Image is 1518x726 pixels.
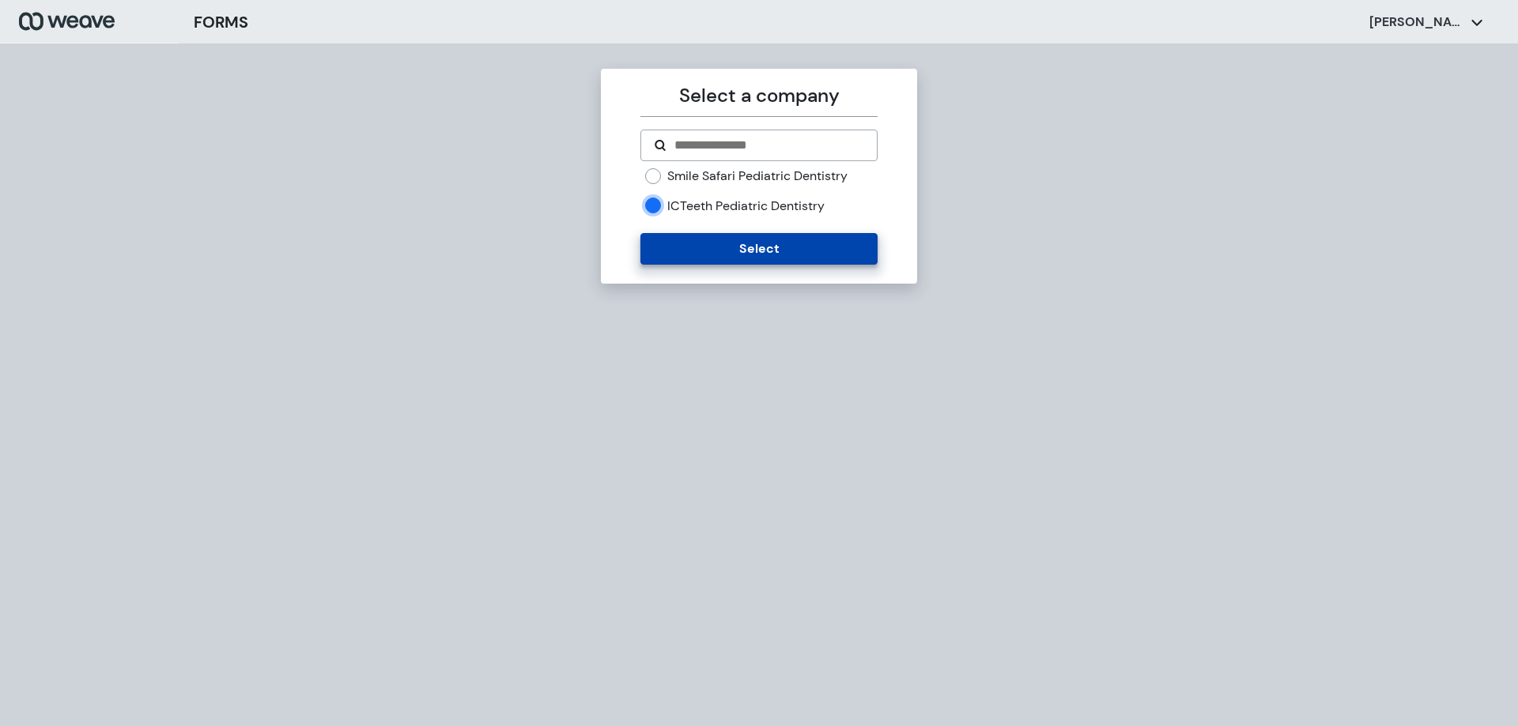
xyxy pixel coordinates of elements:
h3: FORMS [194,10,248,34]
p: Select a company [640,81,877,110]
label: ICTeeth Pediatric Dentistry [667,197,825,215]
input: Search [673,136,863,155]
button: Select [640,233,877,265]
label: Smile Safari Pediatric Dentistry [667,167,848,185]
p: [PERSON_NAME] [1369,13,1464,31]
